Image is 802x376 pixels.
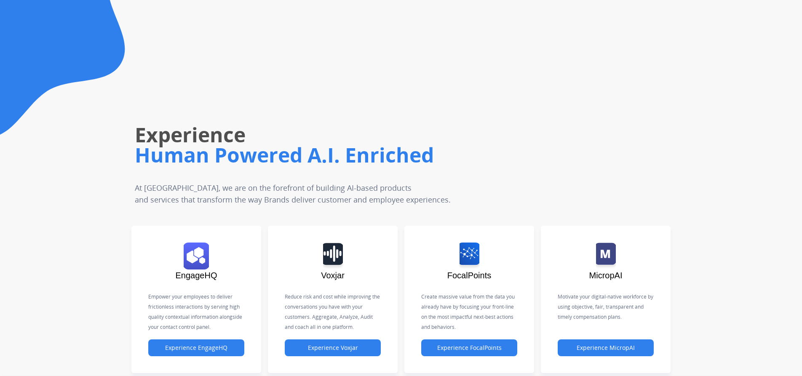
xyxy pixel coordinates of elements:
[421,344,517,352] a: Experience FocalPoints
[447,271,492,280] span: FocalPoints
[135,121,566,148] h1: Experience
[460,243,479,269] img: logo
[135,141,566,168] h1: Human Powered A.I. Enriched
[421,339,517,356] button: Experience FocalPoints
[148,339,244,356] button: Experience EngageHQ
[558,339,654,356] button: Experience MicropAI
[176,271,217,280] span: EngageHQ
[558,292,654,322] p: Motivate your digital-native workforce by using objective, fair, transparent and timely compensat...
[421,292,517,332] p: Create massive value from the data you already have by focusing your front-line on the most impac...
[558,344,654,352] a: Experience MicropAI
[323,243,343,269] img: logo
[285,344,381,352] a: Experience Voxjar
[285,292,381,332] p: Reduce risk and cost while improving the conversations you have with your customers. Aggregate, A...
[285,339,381,356] button: Experience Voxjar
[135,182,512,205] p: At [GEOGRAPHIC_DATA], we are on the forefront of building AI-based products and services that tra...
[184,243,209,269] img: logo
[596,243,616,269] img: logo
[321,271,345,280] span: Voxjar
[589,271,623,280] span: MicropAI
[148,344,244,352] a: Experience EngageHQ
[148,292,244,332] p: Empower your employees to deliver frictionless interactions by serving high quality contextual in...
